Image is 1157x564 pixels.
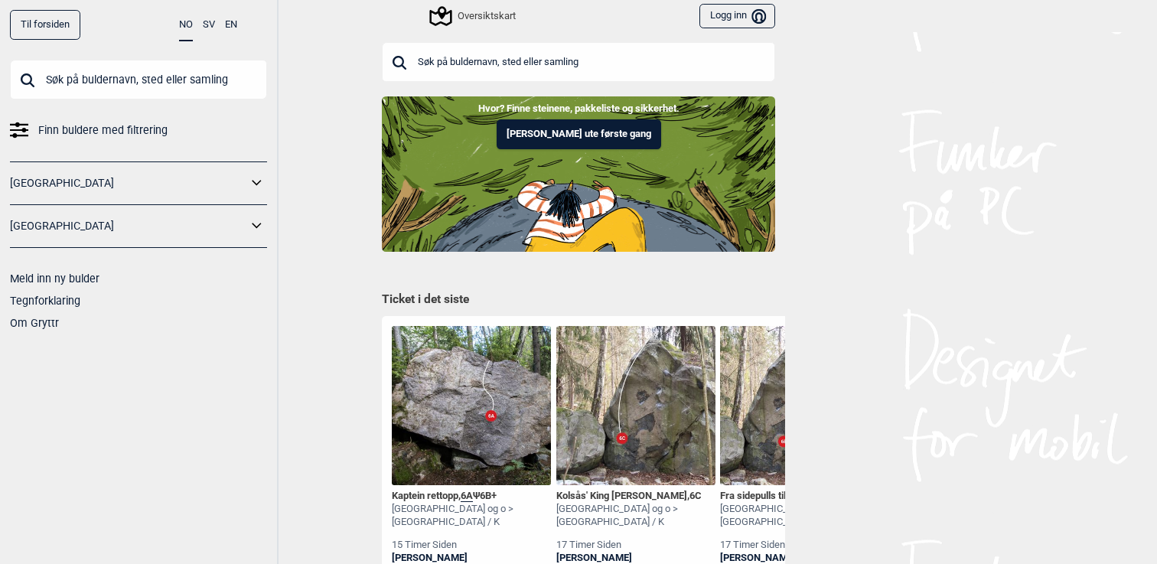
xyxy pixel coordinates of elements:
div: 17 timer siden [556,539,715,552]
div: Oversiktskart [432,7,516,25]
a: [GEOGRAPHIC_DATA] [10,215,247,237]
div: 15 timer siden [392,539,551,552]
div: Kolsås' King [PERSON_NAME] , [556,490,715,503]
img: Kolsas King Fisher 210321 [556,326,715,485]
div: [GEOGRAPHIC_DATA] og o > [GEOGRAPHIC_DATA] / K [720,503,879,529]
button: EN [225,10,237,40]
div: [GEOGRAPHIC_DATA] og o > [GEOGRAPHIC_DATA] / K [556,503,715,529]
a: Finn buldere med filtrering [10,119,267,142]
a: [GEOGRAPHIC_DATA] [10,172,247,194]
input: Søk på buldernavn, sted eller samling [10,60,267,99]
button: Logg inn [699,4,775,29]
span: 6A [461,490,473,502]
button: [PERSON_NAME] ute første gang [497,119,661,149]
span: 6B+ [480,490,497,501]
p: Hvor? Finne steinene, pakkeliste og sikkerhet. [11,101,1146,116]
input: Søk på buldernavn, sted eller samling [382,42,775,82]
div: Kaptein rettopp , Ψ [392,490,551,503]
h1: Ticket i det siste [382,292,775,308]
button: NO [179,10,193,41]
a: Til forsiden [10,10,80,40]
span: 6C [689,490,702,501]
a: Meld inn ny bulder [10,272,99,285]
div: 17 timer siden [720,539,879,552]
a: Om Gryttr [10,317,59,329]
img: Indoor to outdoor [382,96,775,251]
div: Fra sidepulls til ti... , Ψ [720,490,879,503]
div: [GEOGRAPHIC_DATA] og o > [GEOGRAPHIC_DATA] / K [392,503,551,529]
a: Tegnforklaring [10,295,80,307]
img: Fra sidepulls til tinderangling 210410 [720,326,879,485]
img: Kaptein rettopp 210528 [392,326,551,485]
button: SV [203,10,215,40]
span: Finn buldere med filtrering [38,119,168,142]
